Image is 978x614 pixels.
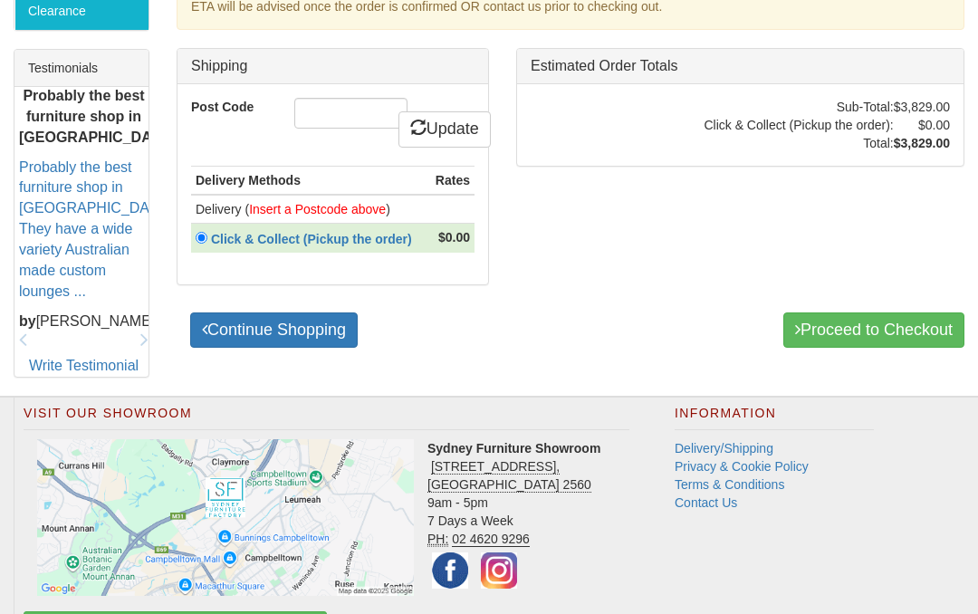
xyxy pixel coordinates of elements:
[191,195,430,224] td: Delivery ( )
[675,441,773,456] a: Delivery/Shipping
[19,88,174,145] b: Probably the best furniture shop in [GEOGRAPHIC_DATA]
[177,98,281,116] label: Post Code
[427,548,473,593] img: Facebook
[427,441,600,456] strong: Sydney Furniture Showroom
[249,202,386,216] font: Insert a Postcode above
[675,477,784,492] a: Terms & Conditions
[704,116,893,134] td: Click & Collect (Pickup the order):
[427,532,448,547] abbr: Phone
[894,136,950,150] strong: $3,829.00
[37,439,414,596] img: Click to activate map
[438,230,470,245] strong: $0.00
[14,50,149,87] div: Testimonials
[675,407,874,430] h2: Information
[894,116,950,134] td: $0.00
[398,111,491,148] a: Update
[783,312,964,349] a: Proceed to Checkout
[675,459,809,474] a: Privacy & Cookie Policy
[436,173,470,187] strong: Rates
[29,358,139,373] a: Write Testimonial
[19,312,149,332] p: [PERSON_NAME]
[196,173,301,187] strong: Delivery Methods
[531,58,950,74] h3: Estimated Order Totals
[190,312,358,349] a: Continue Shopping
[704,134,893,152] td: Total:
[19,159,174,299] a: Probably the best furniture shop in [GEOGRAPHIC_DATA]. They have a wide variety Australian made c...
[704,98,893,116] td: Sub-Total:
[211,232,412,246] strong: Click & Collect (Pickup the order)
[675,495,737,510] a: Contact Us
[476,548,522,593] img: Instagram
[19,313,36,329] b: by
[191,58,475,74] h3: Shipping
[207,232,422,246] a: Click & Collect (Pickup the order)
[24,407,629,430] h2: Visit Our Showroom
[894,98,950,116] td: $3,829.00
